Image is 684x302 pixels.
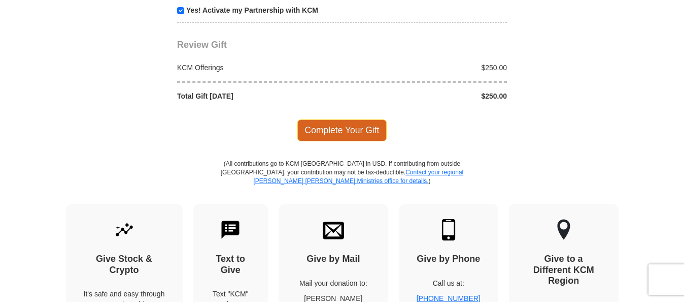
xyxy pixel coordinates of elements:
[297,119,387,141] span: Complete Your Gift
[527,254,601,287] h4: Give to a Different KCM Region
[253,169,463,185] a: Contact your regional [PERSON_NAME] [PERSON_NAME] Ministries office for details.
[220,219,241,240] img: text-to-give.svg
[342,63,512,73] div: $250.00
[557,219,571,240] img: other-region
[342,91,512,101] div: $250.00
[417,254,481,265] h4: Give by Phone
[417,278,481,288] p: Call us at:
[296,278,370,288] p: Mail your donation to:
[172,63,343,73] div: KCM Offerings
[438,219,459,240] img: mobile.svg
[323,219,344,240] img: envelope.svg
[114,219,135,240] img: give-by-stock.svg
[186,6,318,14] strong: Yes! Activate my Partnership with KCM
[177,40,227,50] span: Review Gift
[84,254,165,276] h4: Give Stock & Crypto
[296,254,370,265] h4: Give by Mail
[211,254,251,276] h4: Text to Give
[172,91,343,101] div: Total Gift [DATE]
[220,160,464,204] p: (All contributions go to KCM [GEOGRAPHIC_DATA] in USD. If contributing from outside [GEOGRAPHIC_D...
